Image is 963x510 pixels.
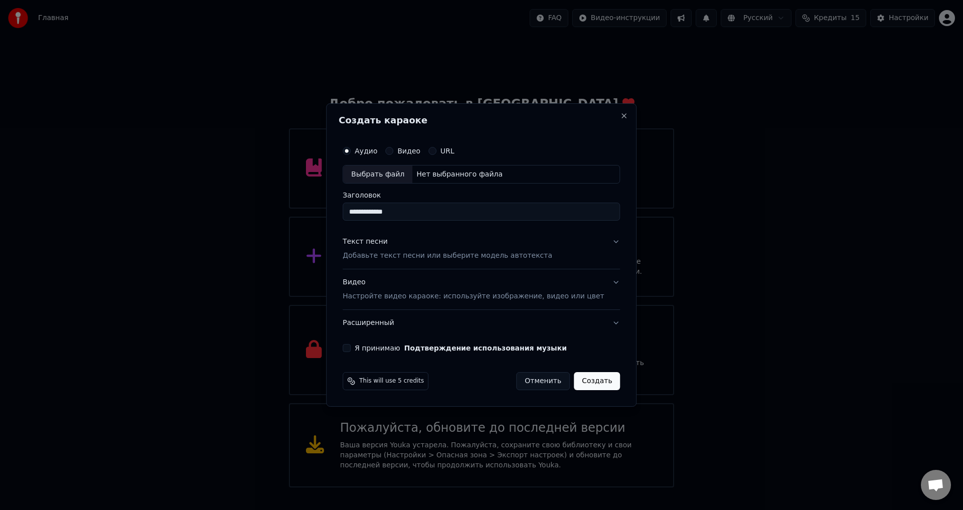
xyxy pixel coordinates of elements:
[355,345,567,352] label: Я принимаю
[343,251,552,261] p: Добавьте текст песни или выберите модель автотекста
[574,372,620,390] button: Создать
[339,116,624,125] h2: Создать караоке
[397,147,420,154] label: Видео
[343,165,412,184] div: Выбрать файл
[359,377,424,385] span: This will use 5 credits
[412,169,507,180] div: Нет выбранного файла
[355,147,377,154] label: Аудио
[343,278,604,302] div: Видео
[343,270,620,310] button: ВидеоНастройте видео караоке: используйте изображение, видео или цвет
[343,291,604,301] p: Настройте видео караоке: используйте изображение, видео или цвет
[343,310,620,336] button: Расширенный
[404,345,567,352] button: Я принимаю
[440,147,454,154] label: URL
[343,229,620,269] button: Текст песниДобавьте текст песни или выберите модель автотекста
[343,192,620,199] label: Заголовок
[516,372,570,390] button: Отменить
[343,237,388,247] div: Текст песни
